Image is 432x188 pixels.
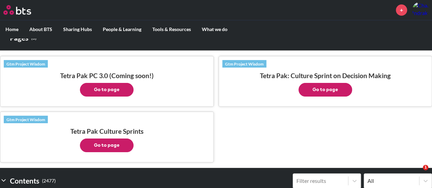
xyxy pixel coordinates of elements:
[4,127,210,152] h3: Tetra Pak Culture Sprints
[58,20,97,38] label: Sharing Hubs
[409,165,425,181] iframe: Intercom live chat
[222,72,429,97] h3: Tetra Pak: Culture Sprint on Decision Making
[4,72,210,97] h3: Tetra Pak PC 3.0 (Coming soon!)
[298,83,352,97] button: Go to page
[147,20,196,38] label: Tools & Resources
[396,4,407,16] a: +
[196,20,233,38] label: What we do
[24,20,58,38] label: About BTS
[367,177,416,185] div: All
[4,116,48,123] a: Gtm Project Wisdom
[3,5,31,15] img: BTS Logo
[296,177,345,185] div: Filter results
[3,5,44,15] a: Go home
[412,2,429,18] img: Chai Indrakamhang
[97,20,147,38] label: People & Learning
[222,60,266,68] a: Gtm Project Wisdom
[80,83,134,97] button: Go to page
[42,176,56,186] small: ( 2477 )
[80,139,134,152] button: Go to page
[423,165,428,170] span: 1
[412,2,429,18] a: Profile
[4,60,48,68] a: Gtm Project Wisdom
